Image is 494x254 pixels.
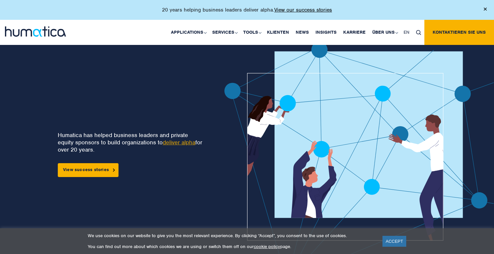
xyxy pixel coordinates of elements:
[274,7,332,13] a: View our success stories
[382,236,407,247] a: ACCEPT
[264,20,292,45] a: Klienten
[58,131,203,153] p: Humatica has helped business leaders and private equity sponsors to build organizations to for ov...
[113,168,115,171] img: arrowicon
[254,244,280,249] a: cookie policy
[240,20,264,45] a: Tools
[340,20,369,45] a: Karriere
[88,244,374,249] p: You can find out more about which cookies we are using or switch them off on our page.
[168,20,209,45] a: Applications
[312,20,340,45] a: Insights
[209,20,240,45] a: Services
[369,20,400,45] a: Über uns
[292,20,312,45] a: News
[400,20,413,45] a: EN
[5,26,66,37] img: logo
[88,233,374,238] p: We use cookies on our website to give you the most relevant experience. By clicking “Accept”, you...
[416,30,421,35] img: search_icon
[162,7,332,13] p: 20 years helping business leaders deliver alpha.
[163,139,195,146] a: deliver alpha
[424,20,494,45] a: Kontaktieren Sie uns
[404,29,410,35] span: EN
[58,163,118,177] a: View success stories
